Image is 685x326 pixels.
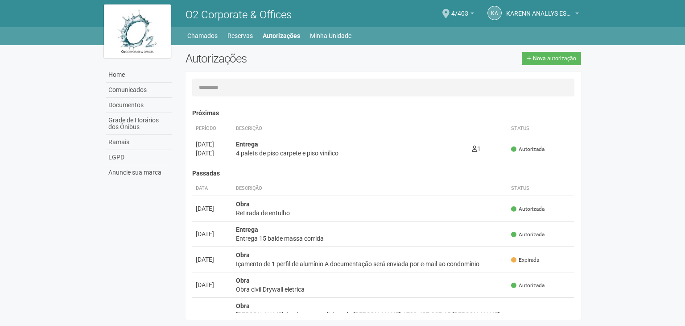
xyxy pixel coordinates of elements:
[310,29,351,42] a: Minha Unidade
[236,226,258,233] strong: Entrega
[186,8,292,21] span: O2 Corporate & Offices
[192,110,574,117] h4: Próximas
[236,259,504,268] div: Içamento de 1 perfil de alumínio A documentação será enviada por e-mail ao condomínio
[104,4,171,58] img: logo.jpg
[106,98,172,113] a: Documentos
[506,1,573,17] span: KARENN ANALLYS ESTELLA
[106,83,172,98] a: Comunicados
[451,11,474,18] a: 4/403
[106,165,172,180] a: Anuncie sua marca
[106,135,172,150] a: Ramais
[196,204,229,213] div: [DATE]
[508,121,574,136] th: Status
[236,302,250,309] strong: Obra
[511,282,545,289] span: Autorizada
[106,113,172,135] a: Grade de Horários dos Ônibus
[487,6,502,20] a: KA
[232,181,508,196] th: Descrição
[192,121,232,136] th: Período
[511,205,545,213] span: Autorizada
[236,234,504,243] div: Entrega 15 balde massa corrida
[187,29,218,42] a: Chamados
[192,181,232,196] th: Data
[227,29,253,42] a: Reservas
[236,277,250,284] strong: Obra
[511,146,545,153] span: Autorizada
[236,141,258,148] strong: Entrega
[192,170,574,177] h4: Passadas
[106,150,172,165] a: LGPD
[196,280,229,289] div: [DATE]
[236,149,465,158] div: 4 palets de piso carpete e piso vinilico
[508,181,574,196] th: Status
[196,149,229,158] div: [DATE]
[236,201,250,208] strong: Obra
[506,11,579,18] a: KARENN ANALLYS ESTELLA
[511,231,545,238] span: Autorizada
[196,255,229,264] div: [DATE]
[236,251,250,259] strong: Obra
[511,256,539,264] span: Expirada
[232,121,468,136] th: Descrição
[196,230,229,238] div: [DATE]
[236,285,504,294] div: Obra civil Drywall eletrica
[196,140,229,149] div: [DATE]
[263,29,300,42] a: Autorizações
[106,67,172,83] a: Home
[236,209,504,217] div: Retirada de entulho
[522,52,581,65] a: Nova autorização
[472,145,481,152] span: 1
[451,1,468,17] span: 4/403
[533,55,576,62] span: Nova autorização
[186,52,376,65] h2: Autorizações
